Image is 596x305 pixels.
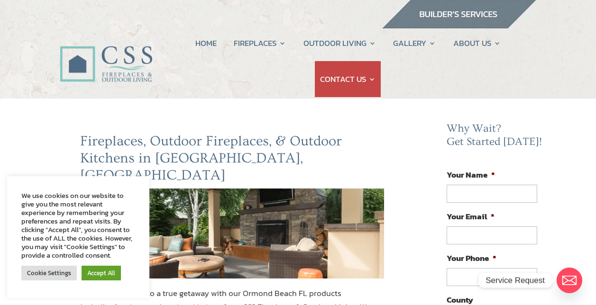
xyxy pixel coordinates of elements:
[303,25,376,61] a: OUTDOOR LIVING
[21,266,77,280] a: Cookie Settings
[393,25,436,61] a: GALLERY
[21,191,135,260] div: We use cookies on our website to give you the most relevant experience by remembering your prefer...
[234,25,286,61] a: FIREPLACES
[82,266,121,280] a: Accept All
[80,133,385,188] h2: Fireplaces, Outdoor Fireplaces, & Outdoor Kitchens in [GEOGRAPHIC_DATA], [GEOGRAPHIC_DATA]
[60,21,152,87] img: CSS Fireplaces & Outdoor Living (Formerly Construction Solutions & Supply)- Jacksonville Ormond B...
[447,295,473,305] label: County
[382,19,536,32] a: builder services construction supply
[447,253,496,263] label: Your Phone
[80,188,385,278] img: ormond-beach-fl
[453,25,501,61] a: ABOUT US
[195,25,217,61] a: HOME
[320,61,376,97] a: CONTACT US
[447,170,495,180] label: Your Name
[557,268,582,293] a: Email
[447,122,544,153] h2: Why Wait? Get Started [DATE]!
[447,211,495,222] label: Your Email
